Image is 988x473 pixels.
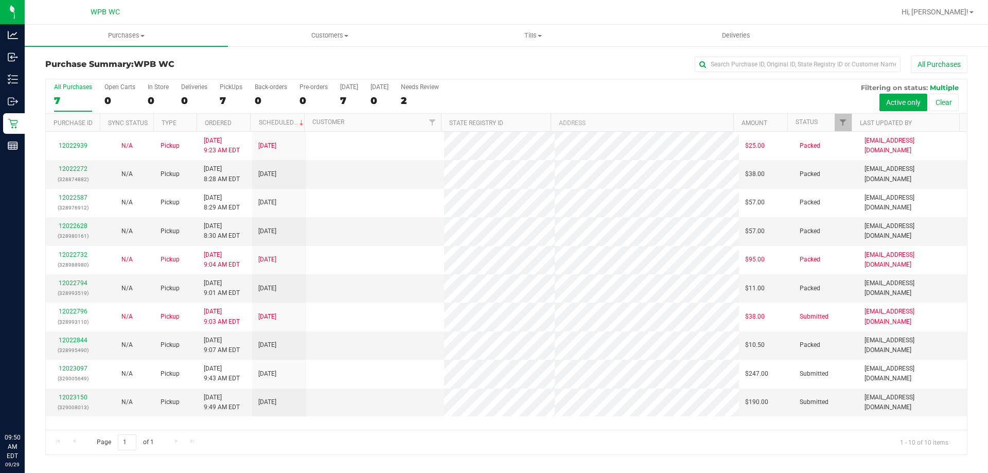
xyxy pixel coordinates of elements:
span: Not Applicable [121,142,133,149]
span: Submitted [800,312,828,322]
span: $11.00 [745,284,765,293]
inline-svg: Outbound [8,96,18,107]
span: [DATE] [258,198,276,207]
button: N/A [121,226,133,236]
span: [DATE] [258,369,276,379]
span: [DATE] 9:49 AM EDT [204,393,240,412]
span: Pickup [161,169,180,179]
span: [EMAIL_ADDRESS][DOMAIN_NAME] [864,307,961,326]
div: [DATE] [340,83,358,91]
p: (328995490) [52,345,94,355]
span: Not Applicable [121,285,133,292]
inline-svg: Reports [8,141,18,151]
p: (328976912) [52,203,94,213]
a: 12022587 [59,194,87,201]
span: [EMAIL_ADDRESS][DOMAIN_NAME] [864,164,961,184]
a: 12022794 [59,279,87,287]
p: (328993519) [52,288,94,298]
span: [DATE] [258,397,276,407]
button: Active only [879,94,927,111]
button: N/A [121,369,133,379]
a: Last Updated By [860,119,912,127]
span: [DATE] [258,226,276,236]
a: Sync Status [108,119,148,127]
button: All Purchases [911,56,967,73]
div: 0 [148,95,169,107]
button: N/A [121,169,133,179]
span: Submitted [800,369,828,379]
span: Submitted [800,397,828,407]
a: 12022272 [59,165,87,172]
span: [EMAIL_ADDRESS][DOMAIN_NAME] [864,221,961,241]
span: Packed [800,255,820,265]
span: [DATE] 8:29 AM EDT [204,193,240,213]
iframe: Resource center [10,391,41,422]
span: Not Applicable [121,398,133,406]
a: Scheduled [259,119,306,126]
p: (328874882) [52,174,94,184]
div: 0 [104,95,135,107]
button: N/A [121,141,133,151]
span: [EMAIL_ADDRESS][DOMAIN_NAME] [864,393,961,412]
a: State Registry ID [449,119,503,127]
span: Pickup [161,198,180,207]
span: Packed [800,226,820,236]
div: Back-orders [255,83,287,91]
p: (328988980) [52,260,94,270]
a: Amount [742,119,767,127]
span: [EMAIL_ADDRESS][DOMAIN_NAME] [864,136,961,155]
button: Clear [929,94,959,111]
th: Address [551,114,733,132]
span: [DATE] [258,284,276,293]
div: Open Carts [104,83,135,91]
a: 12022732 [59,251,87,258]
span: [DATE] [258,141,276,151]
div: PickUps [220,83,242,91]
div: In Store [148,83,169,91]
span: WPB WC [91,8,120,16]
span: Tills [432,31,634,40]
span: Packed [800,169,820,179]
button: N/A [121,284,133,293]
a: Ordered [205,119,232,127]
span: [DATE] 9:03 AM EDT [204,307,240,326]
span: Customers [228,31,431,40]
span: Not Applicable [121,256,133,263]
span: [DATE] [258,255,276,265]
a: Filter [424,114,441,131]
p: (329005649) [52,374,94,383]
span: Pickup [161,226,180,236]
p: (328993110) [52,317,94,327]
div: 2 [401,95,439,107]
div: 7 [340,95,358,107]
span: $57.00 [745,226,765,236]
div: 7 [220,95,242,107]
span: [EMAIL_ADDRESS][DOMAIN_NAME] [864,364,961,383]
div: Pre-orders [299,83,328,91]
span: Packed [800,284,820,293]
div: Deliveries [181,83,207,91]
span: Not Applicable [121,341,133,348]
span: [DATE] 9:01 AM EDT [204,278,240,298]
span: 1 - 10 of 10 items [892,434,957,450]
a: 12022844 [59,337,87,344]
span: [EMAIL_ADDRESS][DOMAIN_NAME] [864,278,961,298]
input: Search Purchase ID, Original ID, State Registry ID or Customer Name... [695,57,901,72]
span: Pickup [161,312,180,322]
div: 0 [181,95,207,107]
span: [DATE] 9:07 AM EDT [204,336,240,355]
span: [DATE] 8:30 AM EDT [204,221,240,241]
button: N/A [121,340,133,350]
button: N/A [121,198,133,207]
span: [DATE] [258,312,276,322]
span: Not Applicable [121,199,133,206]
input: 1 [118,434,136,450]
a: 12023097 [59,365,87,372]
button: N/A [121,397,133,407]
div: 7 [54,95,92,107]
a: Purchases [25,25,228,46]
span: Packed [800,198,820,207]
div: All Purchases [54,83,92,91]
span: Packed [800,340,820,350]
span: $38.00 [745,312,765,322]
